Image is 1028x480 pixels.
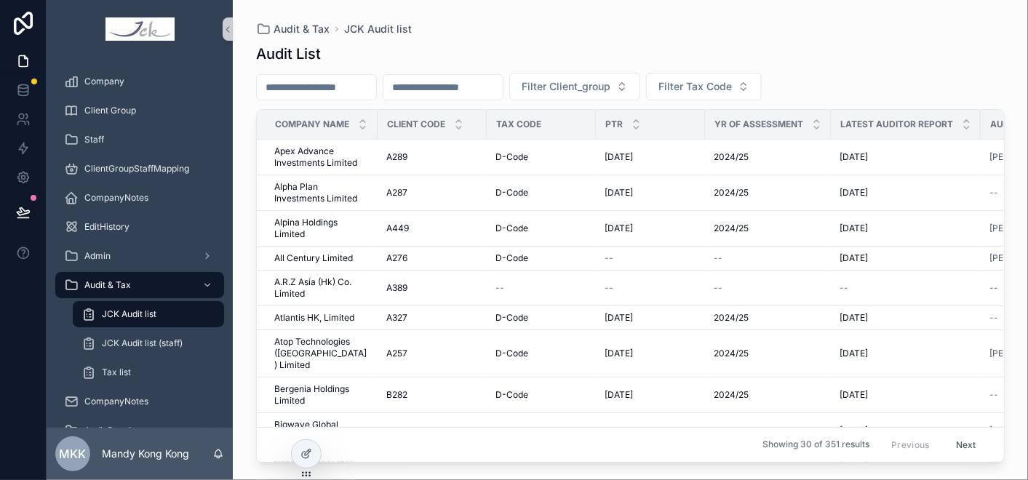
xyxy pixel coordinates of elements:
[840,187,972,199] a: [DATE]
[102,308,156,320] span: JCK Audit list
[386,389,478,401] a: B282
[386,187,478,199] a: A287
[73,330,224,356] a: JCK Audit list (staff)
[495,252,528,264] span: D-Code
[646,73,762,100] button: Select Button
[714,151,749,163] span: 2024/25
[714,119,803,130] span: YR of Assessment
[714,252,722,264] span: --
[605,187,696,199] a: [DATE]
[840,425,972,436] a: [DATE]
[714,282,722,294] span: --
[55,243,224,269] a: Admin
[55,68,224,95] a: Company
[605,312,633,324] span: [DATE]
[274,217,369,240] a: Alpina Holdings Limited
[84,134,104,145] span: Staff
[714,312,822,324] a: 2024/25
[840,223,868,234] span: [DATE]
[605,389,696,401] a: [DATE]
[84,76,124,87] span: Company
[102,447,189,461] p: Mandy Kong Kong
[386,187,407,199] span: A287
[55,127,224,153] a: Staff
[989,187,998,199] span: --
[605,282,696,294] a: --
[840,252,868,264] span: [DATE]
[386,425,406,436] span: B179
[509,73,640,100] button: Select Button
[274,383,369,407] a: Bergenia Holdings Limited
[840,312,868,324] span: [DATE]
[274,22,330,36] span: Audit & Tax
[495,223,587,234] a: D-Code
[60,445,87,463] span: MKK
[840,389,972,401] a: [DATE]
[274,145,369,169] a: Apex Advance Investments Limited
[495,187,587,199] a: D-Code
[840,223,972,234] a: [DATE]
[658,79,732,94] span: Filter Tax Code
[605,187,633,199] span: [DATE]
[386,348,478,359] a: A257
[387,119,445,130] span: Client Code
[84,221,130,233] span: EditHistory
[84,279,131,291] span: Audit & Tax
[495,425,587,436] a: D-Code
[714,425,822,436] a: --
[714,389,749,401] span: 2024/25
[762,439,869,451] span: Showing 30 of 351 results
[605,389,633,401] span: [DATE]
[274,276,369,300] span: A.R.Z Asia (Hk) Co. Limited
[714,312,749,324] span: 2024/25
[496,119,541,130] span: Tax Code
[386,252,478,264] a: A276
[840,252,972,264] a: [DATE]
[605,282,613,294] span: --
[55,388,224,415] a: CompanyNotes
[605,119,623,130] span: PTR
[495,348,587,359] a: D-Code
[73,359,224,385] a: Tax list
[495,223,528,234] span: D-Code
[840,312,972,324] a: [DATE]
[840,389,868,401] span: [DATE]
[256,44,321,64] h1: Audit List
[84,425,138,436] span: Audit Reveiw
[495,151,528,163] span: D-Code
[386,348,407,359] span: A257
[55,417,224,444] a: Audit Reveiw
[55,185,224,211] a: CompanyNotes
[605,348,696,359] a: [DATE]
[495,282,504,294] span: --
[840,425,868,436] span: [DATE]
[495,187,528,199] span: D-Code
[386,151,478,163] a: A289
[605,252,696,264] a: --
[495,312,528,324] span: D-Code
[714,151,822,163] a: 2024/25
[274,181,369,204] a: Alpha Plan Investments Limited
[256,22,330,36] a: Audit & Tax
[274,336,369,371] a: Atop Technologies ([GEOGRAPHIC_DATA]) Limited
[989,282,998,294] span: --
[275,119,349,130] span: Company Name
[84,105,136,116] span: Client Group
[274,419,369,442] a: Bigwave Global Limited
[274,252,369,264] a: All Century Limited
[495,282,587,294] a: --
[714,282,822,294] a: --
[605,151,696,163] a: [DATE]
[47,58,233,428] div: scrollable content
[840,187,868,199] span: [DATE]
[84,396,148,407] span: CompanyNotes
[605,312,696,324] a: [DATE]
[495,312,587,324] a: D-Code
[495,389,587,401] a: D-Code
[840,151,972,163] a: [DATE]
